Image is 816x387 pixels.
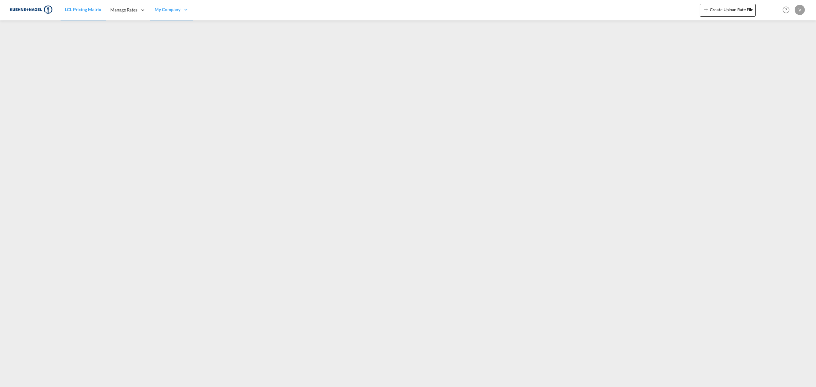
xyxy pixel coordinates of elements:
[155,6,180,13] span: My Company
[781,4,791,15] span: Help
[781,4,795,16] div: Help
[795,5,805,15] div: V
[700,4,756,17] button: icon-plus 400-fgCreate Upload Rate File
[65,7,101,12] span: LCL Pricing Matrix
[702,6,710,13] md-icon: icon-plus 400-fg
[110,7,137,13] span: Manage Rates
[10,3,53,17] img: 36441310f41511efafde313da40ec4a4.png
